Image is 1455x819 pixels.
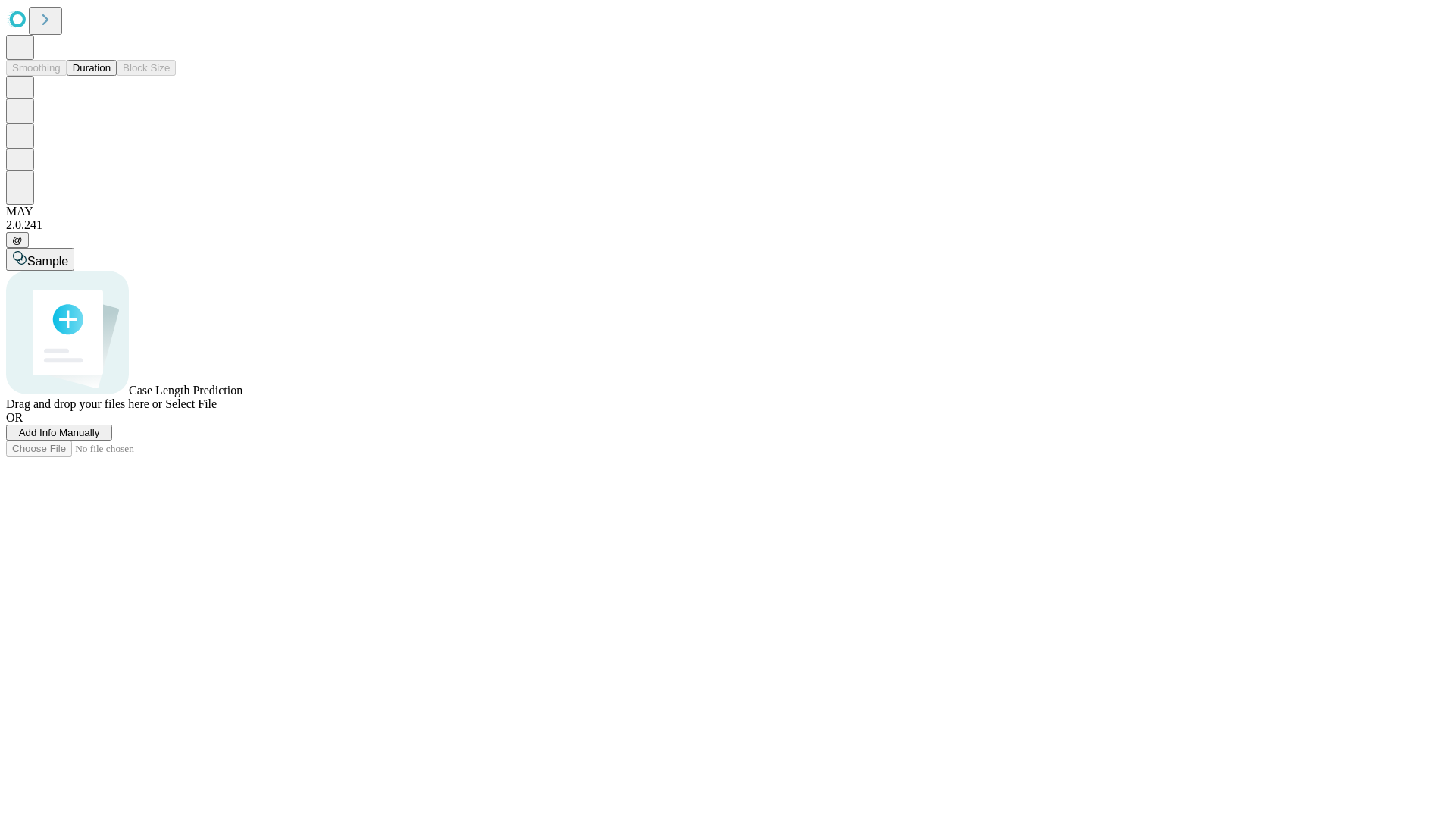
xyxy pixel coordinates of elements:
[6,411,23,424] span: OR
[19,427,100,438] span: Add Info Manually
[6,232,29,248] button: @
[6,425,112,441] button: Add Info Manually
[6,397,162,410] span: Drag and drop your files here or
[6,60,67,76] button: Smoothing
[27,255,68,268] span: Sample
[165,397,217,410] span: Select File
[6,205,1449,218] div: MAY
[6,218,1449,232] div: 2.0.241
[6,248,74,271] button: Sample
[12,234,23,246] span: @
[117,60,176,76] button: Block Size
[67,60,117,76] button: Duration
[129,384,242,397] span: Case Length Prediction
